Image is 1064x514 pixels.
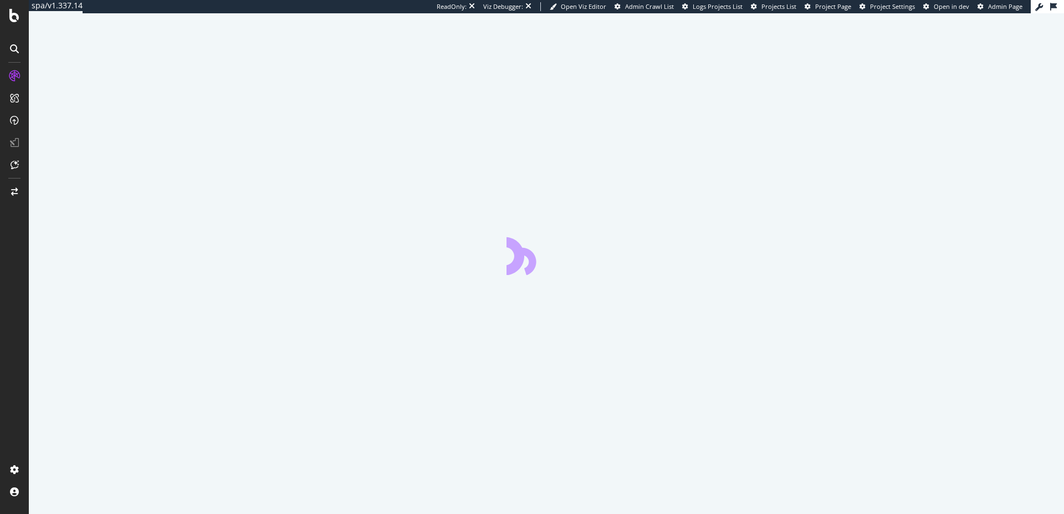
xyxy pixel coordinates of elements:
span: Open in dev [934,2,969,11]
span: Project Page [815,2,851,11]
a: Open in dev [923,2,969,11]
span: Open Viz Editor [561,2,606,11]
a: Projects List [751,2,796,11]
a: Project Page [805,2,851,11]
span: Logs Projects List [693,2,743,11]
a: Project Settings [860,2,915,11]
div: Viz Debugger: [483,2,523,11]
div: ReadOnly: [437,2,467,11]
a: Open Viz Editor [550,2,606,11]
div: animation [507,235,586,275]
a: Admin Crawl List [615,2,674,11]
span: Projects List [761,2,796,11]
span: Project Settings [870,2,915,11]
span: Admin Crawl List [625,2,674,11]
a: Logs Projects List [682,2,743,11]
a: Admin Page [978,2,1022,11]
span: Admin Page [988,2,1022,11]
